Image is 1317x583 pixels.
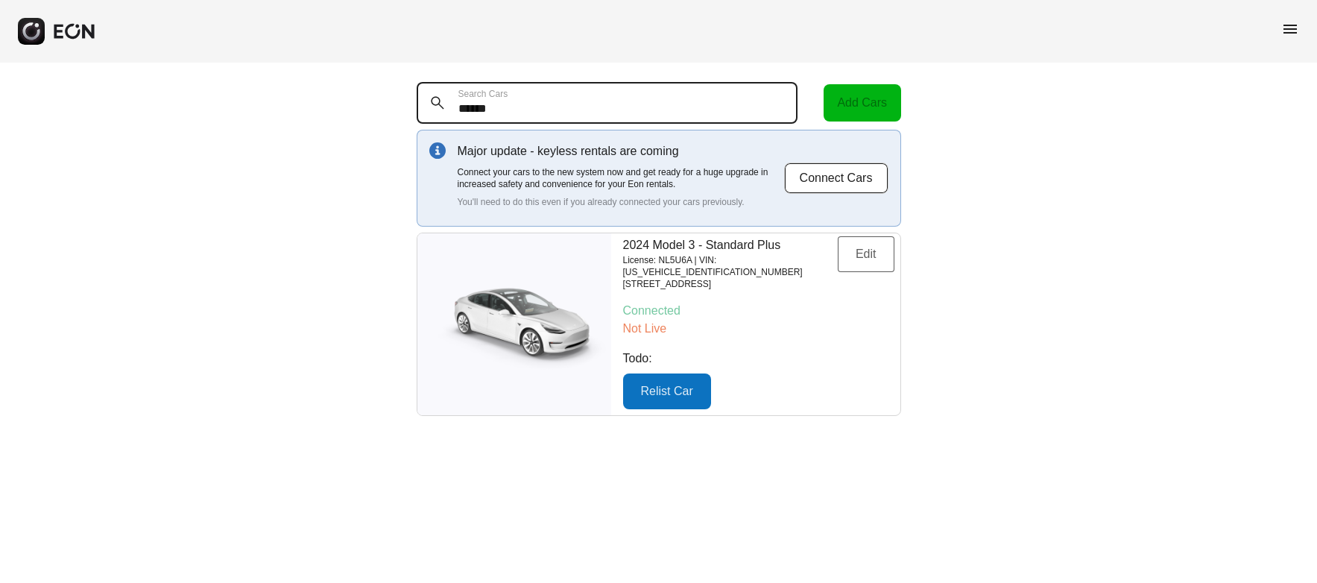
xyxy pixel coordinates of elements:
p: Connected [623,302,894,320]
span: menu [1281,20,1299,38]
p: Todo: [623,350,894,368]
label: Search Cars [458,88,508,100]
button: Edit [838,236,894,272]
p: Connect your cars to the new system now and get ready for a huge upgrade in increased safety and ... [458,166,784,190]
p: License: NL5U6A | VIN: [US_VEHICLE_IDENTIFICATION_NUMBER] [623,254,838,278]
button: Connect Cars [784,163,888,194]
p: Not Live [623,320,894,338]
img: info [429,142,446,159]
img: car [417,276,611,373]
p: Major update - keyless rentals are coming [458,142,784,160]
p: [STREET_ADDRESS] [623,278,838,290]
button: Relist Car [623,374,711,409]
p: 2024 Model 3 - Standard Plus [623,236,838,254]
p: You'll need to do this even if you already connected your cars previously. [458,196,784,208]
